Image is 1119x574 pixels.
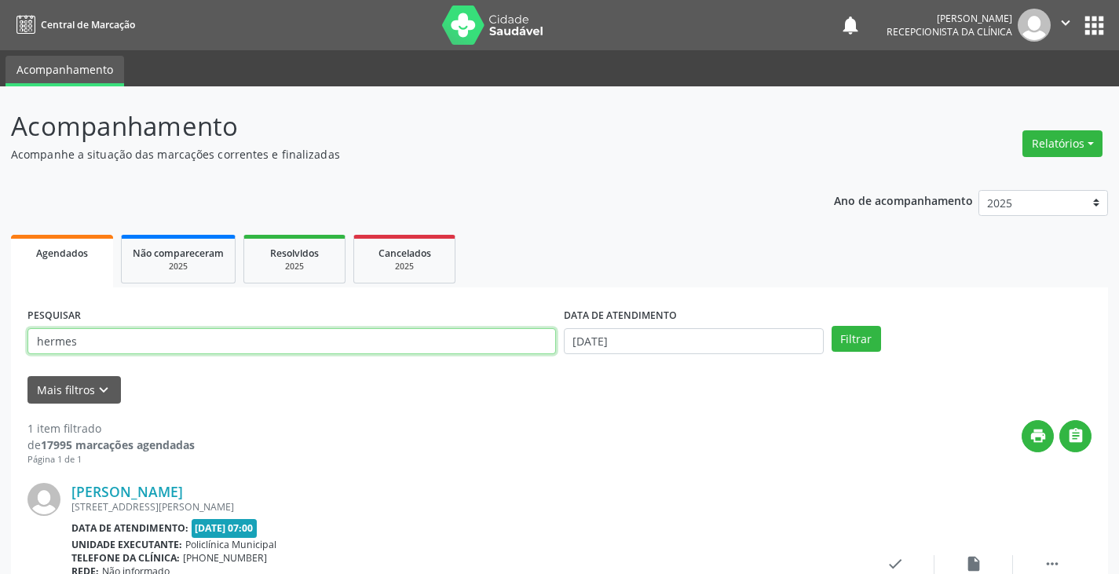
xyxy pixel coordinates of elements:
i:  [1044,555,1061,572]
i: print [1029,427,1047,444]
div: 2025 [255,261,334,272]
label: DATA DE ATENDIMENTO [564,304,677,328]
button: Mais filtroskeyboard_arrow_down [27,376,121,404]
i: insert_drive_file [965,555,982,572]
span: Recepcionista da clínica [887,25,1012,38]
b: Data de atendimento: [71,521,188,535]
label: PESQUISAR [27,304,81,328]
div: Página 1 de 1 [27,453,195,466]
button: Relatórios [1022,130,1103,157]
span: Central de Marcação [41,18,135,31]
span: Resolvidos [270,247,319,260]
span: Agendados [36,247,88,260]
div: 2025 [133,261,224,272]
a: [PERSON_NAME] [71,483,183,500]
b: Unidade executante: [71,538,182,551]
input: Selecione um intervalo [564,328,824,355]
div: 1 item filtrado [27,420,195,437]
span: Não compareceram [133,247,224,260]
a: Acompanhamento [5,56,124,86]
button:  [1059,420,1092,452]
i:  [1057,14,1074,31]
strong: 17995 marcações agendadas [41,437,195,452]
button: Filtrar [832,326,881,353]
p: Acompanhamento [11,107,779,146]
div: [PERSON_NAME] [887,12,1012,25]
p: Ano de acompanhamento [834,190,973,210]
i: keyboard_arrow_down [95,382,112,399]
img: img [1018,9,1051,42]
span: [PHONE_NUMBER] [183,551,267,565]
span: Cancelados [378,247,431,260]
button: print [1022,420,1054,452]
button:  [1051,9,1081,42]
b: Telefone da clínica: [71,551,180,565]
button: notifications [839,14,861,36]
span: [DATE] 07:00 [192,519,258,537]
p: Acompanhe a situação das marcações correntes e finalizadas [11,146,779,163]
button: apps [1081,12,1108,39]
i:  [1067,427,1084,444]
input: Nome, CNS [27,328,556,355]
span: Policlínica Municipal [185,538,276,551]
div: de [27,437,195,453]
a: Central de Marcação [11,12,135,38]
i: check [887,555,904,572]
div: 2025 [365,261,444,272]
div: [STREET_ADDRESS][PERSON_NAME] [71,500,856,514]
img: img [27,483,60,516]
